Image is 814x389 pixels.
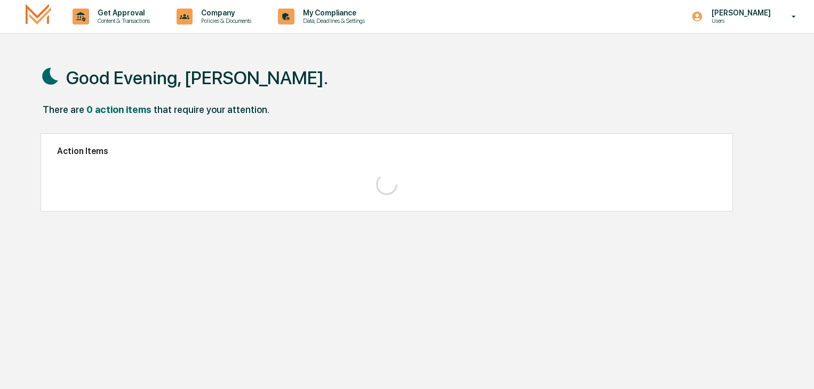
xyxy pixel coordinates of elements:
p: My Compliance [294,9,370,17]
div: that require your attention. [154,104,269,115]
p: Data, Deadlines & Settings [294,17,370,25]
p: Policies & Documents [193,17,257,25]
img: logo [26,4,51,29]
p: Content & Transactions [89,17,155,25]
div: There are [43,104,84,115]
p: Get Approval [89,9,155,17]
p: Company [193,9,257,17]
p: [PERSON_NAME] [703,9,776,17]
h1: Good Evening, [PERSON_NAME]. [66,67,328,88]
div: 0 action items [86,104,151,115]
h2: Action Items [57,146,716,156]
p: Users [703,17,776,25]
